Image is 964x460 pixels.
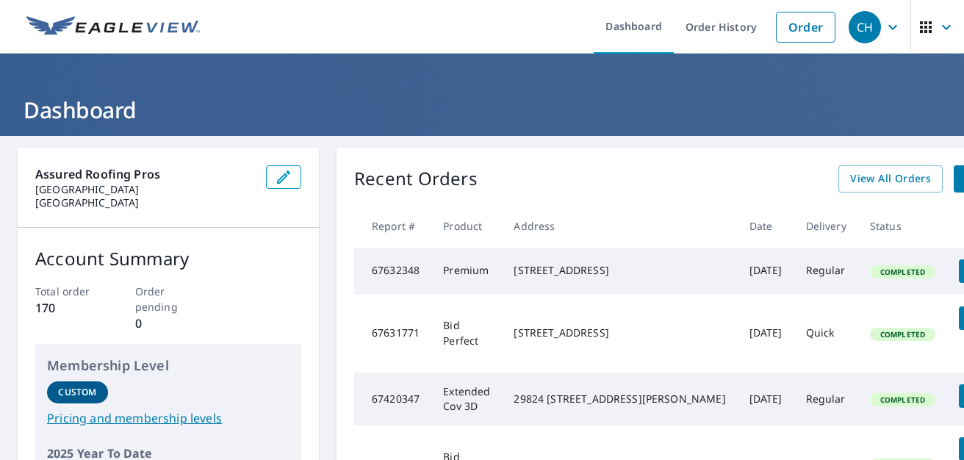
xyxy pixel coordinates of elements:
[26,16,200,38] img: EV Logo
[135,315,202,332] p: 0
[47,409,289,427] a: Pricing and membership levels
[354,204,431,248] th: Report #
[776,12,835,43] a: Order
[354,165,478,193] p: Recent Orders
[514,263,725,278] div: [STREET_ADDRESS]
[35,183,254,196] p: [GEOGRAPHIC_DATA]
[35,165,254,183] p: Assured Roofing Pros
[838,165,943,193] a: View All Orders
[849,11,881,43] div: CH
[354,248,431,295] td: 67632348
[858,204,947,248] th: Status
[794,295,858,373] td: Quick
[794,204,858,248] th: Delivery
[871,329,934,339] span: Completed
[871,395,934,405] span: Completed
[514,326,725,340] div: [STREET_ADDRESS]
[18,95,946,125] h1: Dashboard
[47,356,289,375] p: Membership Level
[502,204,737,248] th: Address
[35,196,254,209] p: [GEOGRAPHIC_DATA]
[431,248,502,295] td: Premium
[354,295,431,373] td: 67631771
[354,373,431,425] td: 67420347
[431,373,502,425] td: Extended Cov 3D
[35,245,301,272] p: Account Summary
[738,295,794,373] td: [DATE]
[850,170,931,188] span: View All Orders
[431,295,502,373] td: Bid Perfect
[135,284,202,315] p: Order pending
[794,248,858,295] td: Regular
[35,284,102,299] p: Total order
[514,392,725,406] div: 29824 [STREET_ADDRESS][PERSON_NAME]
[738,248,794,295] td: [DATE]
[431,204,502,248] th: Product
[35,299,102,317] p: 170
[58,386,96,399] p: Custom
[738,204,794,248] th: Date
[871,267,934,277] span: Completed
[738,373,794,425] td: [DATE]
[794,373,858,425] td: Regular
